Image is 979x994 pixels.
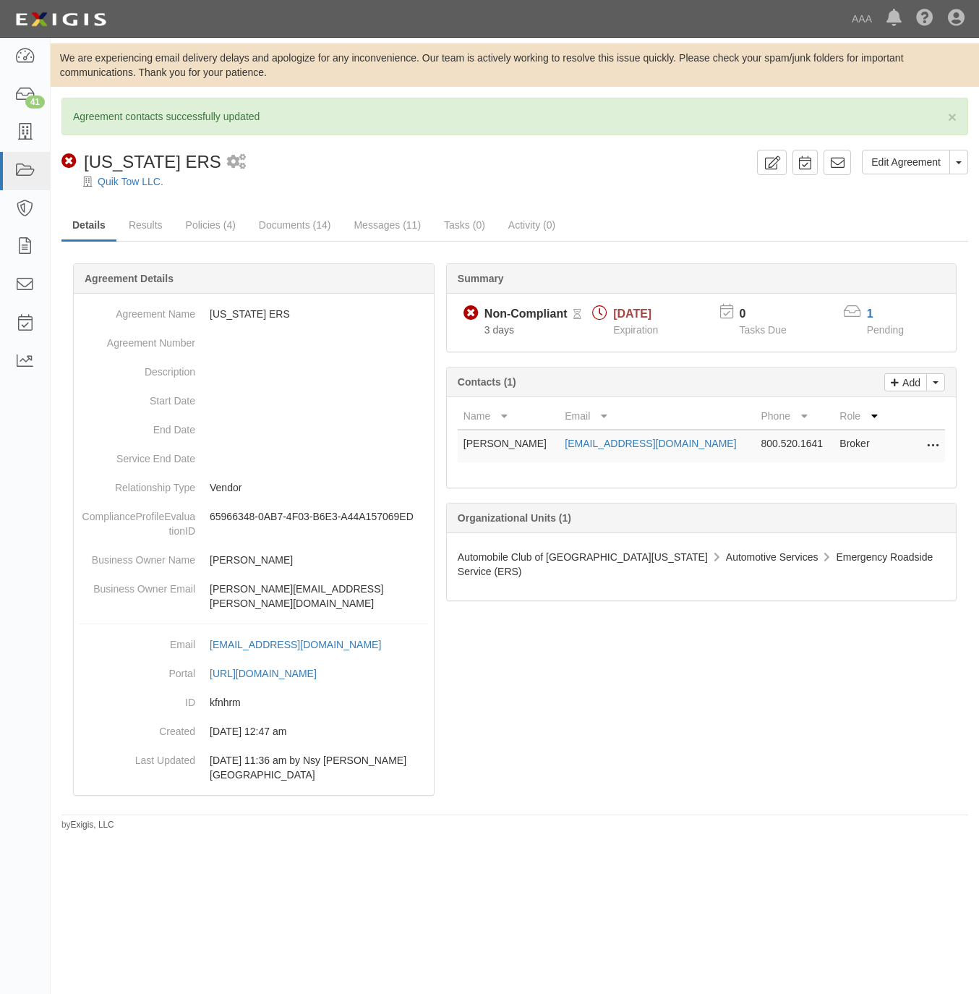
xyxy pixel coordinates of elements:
[948,109,957,125] span: ×
[867,324,904,336] span: Pending
[80,386,195,408] dt: Start Date
[51,51,979,80] div: We are experiencing email delivery delays and apologize for any inconvenience. Our team is active...
[73,109,957,124] p: Agreement contacts successfully updated
[862,150,950,174] a: Edit Agreement
[613,307,651,320] span: [DATE]
[210,639,397,650] a: [EMAIL_ADDRESS][DOMAIN_NAME]
[71,820,114,830] a: Exigis, LLC
[433,211,496,239] a: Tasks (0)
[80,328,195,350] dt: Agreement Number
[573,310,581,320] i: Pending Review
[867,307,873,320] a: 1
[80,300,195,321] dt: Agreement Name
[227,155,246,170] i: 1 scheduled workflow
[80,659,195,681] dt: Portal
[916,10,933,27] i: Help Center - Complianz
[80,717,428,746] dd: [DATE] 12:47 am
[80,746,428,789] dd: [DATE] 11:36 am by Nsy [PERSON_NAME][GEOGRAPHIC_DATA]
[80,688,195,710] dt: ID
[497,211,566,239] a: Activity (0)
[210,668,333,679] a: [URL][DOMAIN_NAME]
[80,545,195,567] dt: Business Owner Name
[458,376,516,388] b: Contacts (1)
[210,553,428,567] p: [PERSON_NAME]
[80,415,195,437] dt: End Date
[484,306,568,323] div: Non-Compliant
[458,273,504,284] b: Summary
[834,430,887,462] td: Broker
[210,637,381,652] div: [EMAIL_ADDRESS][DOMAIN_NAME]
[948,109,957,124] button: Close
[739,306,804,323] p: 0
[755,430,834,462] td: 800.520.1641
[343,211,432,239] a: Messages (11)
[834,403,887,430] th: Role
[80,502,195,538] dt: ComplianceProfileEvaluationID
[755,403,834,430] th: Phone
[80,300,428,328] dd: [US_STATE] ERS
[458,403,559,430] th: Name
[726,551,818,563] span: Automotive Services
[458,512,571,524] b: Organizational Units (1)
[61,211,116,242] a: Details
[248,211,342,239] a: Documents (14)
[739,324,786,336] span: Tasks Due
[210,582,428,611] p: [PERSON_NAME][EMAIL_ADDRESS][PERSON_NAME][DOMAIN_NAME]
[458,551,708,563] span: Automobile Club of [GEOGRAPHIC_DATA][US_STATE]
[565,438,736,449] a: [EMAIL_ADDRESS][DOMAIN_NAME]
[845,4,879,33] a: AAA
[11,7,111,33] img: logo-5460c22ac91f19d4615b14bd174203de0afe785f0fc80cf4dbbc73dc1793850b.png
[559,403,755,430] th: Email
[61,154,77,169] i: Non-Compliant
[80,357,195,379] dt: Description
[80,444,195,466] dt: Service End Date
[613,324,658,336] span: Expiration
[80,574,195,596] dt: Business Owner Email
[84,152,221,171] span: [US_STATE] ERS
[175,211,247,239] a: Policies (4)
[463,306,479,321] i: Non-Compliant
[210,509,428,524] p: 65966348-0AB7-4F03-B6E3-A44A157069ED
[80,688,428,717] dd: kfnhrm
[80,746,195,768] dt: Last Updated
[884,373,927,391] a: Add
[458,430,559,462] td: [PERSON_NAME]
[98,176,163,187] a: Quik Tow LLC.
[25,95,45,109] div: 41
[61,150,221,174] div: California ERS
[80,473,195,495] dt: Relationship Type
[80,630,195,652] dt: Email
[118,211,174,239] a: Results
[80,717,195,739] dt: Created
[80,473,428,502] dd: Vendor
[61,819,114,831] small: by
[85,273,174,284] b: Agreement Details
[484,324,514,336] span: Since 08/08/2025
[899,374,920,391] p: Add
